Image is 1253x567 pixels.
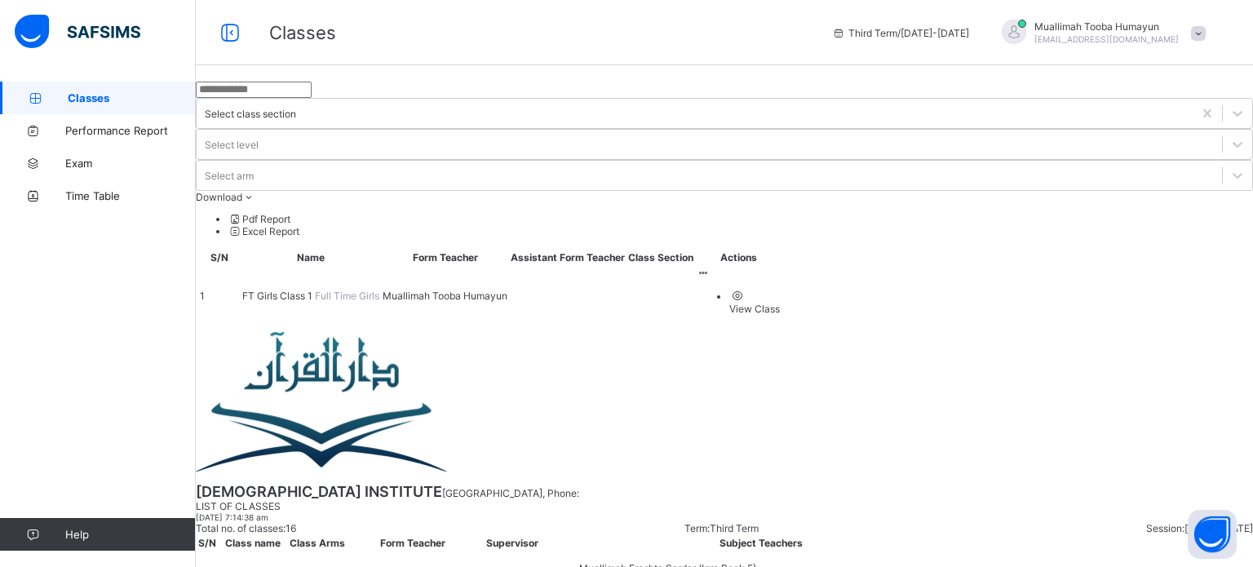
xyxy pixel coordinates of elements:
span: Performance Report [65,124,196,137]
th: Class Arms [289,536,346,550]
span: Full Time Girls [315,290,379,302]
th: S/N [199,250,240,264]
span: [DATE] 7:14:38 am [196,512,1253,522]
th: S/N [197,536,217,550]
th: Supervisor [480,536,544,550]
span: Classes [269,22,336,43]
th: Form Teacher [382,250,508,264]
span: [EMAIL_ADDRESS][DOMAIN_NAME] [1034,34,1179,44]
li: dropdown-list-item-null-1 [228,225,1253,237]
li: dropdown-list-item-null-0 [228,213,1253,225]
th: Subject Teachers [546,536,976,550]
img: safsims [15,15,140,49]
th: Name [241,250,380,264]
div: Select class section [205,108,296,120]
th: Form Teacher [348,536,478,550]
th: Class Section [627,250,694,264]
div: Select level [205,139,259,151]
div: View Class [729,303,780,315]
th: Assistant Form Teacher [510,250,626,264]
img: darulquraninstitute.png [196,329,450,481]
button: Open asap [1188,510,1237,559]
span: Muallimah Tooba Humayun [1034,20,1179,33]
span: Classes [68,91,196,104]
span: session/term information [832,27,969,39]
span: [DATE]-[DATE] [1184,522,1253,534]
th: Actions [696,250,781,264]
span: Download [196,191,242,203]
div: Select arm [205,170,254,182]
span: Term: [684,522,710,534]
span: List of Classes [196,500,281,512]
span: [GEOGRAPHIC_DATA] , Phone: [442,487,579,499]
td: 1 [199,266,240,326]
span: 16 [286,522,296,534]
span: Time Table [65,189,196,202]
span: Muallimah Tooba Humayun [383,290,507,302]
span: Exam [65,157,196,170]
th: Class name [219,536,287,550]
span: Help [65,528,195,541]
span: Third Term [710,522,759,534]
span: FT Girls Class 1 [242,290,315,302]
span: Total no. of classes: [196,522,286,534]
div: Muallimah ToobaHumayun [985,20,1214,47]
span: [DEMOGRAPHIC_DATA] Institute [196,483,442,500]
span: Session: [1146,522,1184,534]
